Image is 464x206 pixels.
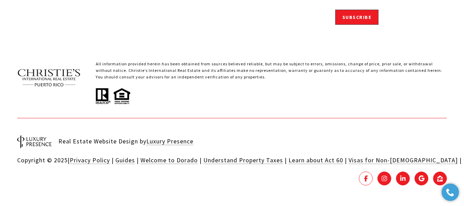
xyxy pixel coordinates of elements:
span: | [345,156,347,164]
a: Understand Property Taxes - open in a new tab [203,156,283,164]
span: Copyright © [17,156,52,164]
img: All information provided herein has been obtained from sources believed reliable, but may be subj... [96,87,130,105]
a: Privacy Policy [70,156,110,164]
img: Christie's International Real Estate text transparent background [17,61,81,95]
img: Real Estate Website Design by [17,135,52,148]
a: GOOGLE - open in a new tab [415,172,428,185]
span: 2025 [54,156,68,164]
a: FACEBOOK - open in a new tab [359,172,373,185]
span: | [137,156,139,164]
span: | [285,156,287,164]
span: | [460,156,462,164]
span: | [200,156,202,164]
a: Luxury Presence - open in a new tab [146,137,193,145]
a: ZILLOW - open in a new tab [433,172,447,185]
button: Subscribe [335,10,379,25]
a: LINKEDIN - open in a new tab [396,172,410,185]
a: INSTAGRAM - open in a new tab [377,172,391,185]
a: Welcome to Dorado - open in a new tab [140,156,198,164]
a: Visas for Non-US Citizens - open in a new tab [349,156,458,164]
span: Subscribe [342,14,372,20]
div: Real Estate Website Design by [58,134,193,149]
a: Guides [115,156,135,164]
a: Learn about Act 60 - open in a new tab [288,156,343,164]
p: All information provided herein has been obtained from sources believed reliable, but may be subj... [96,61,447,87]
